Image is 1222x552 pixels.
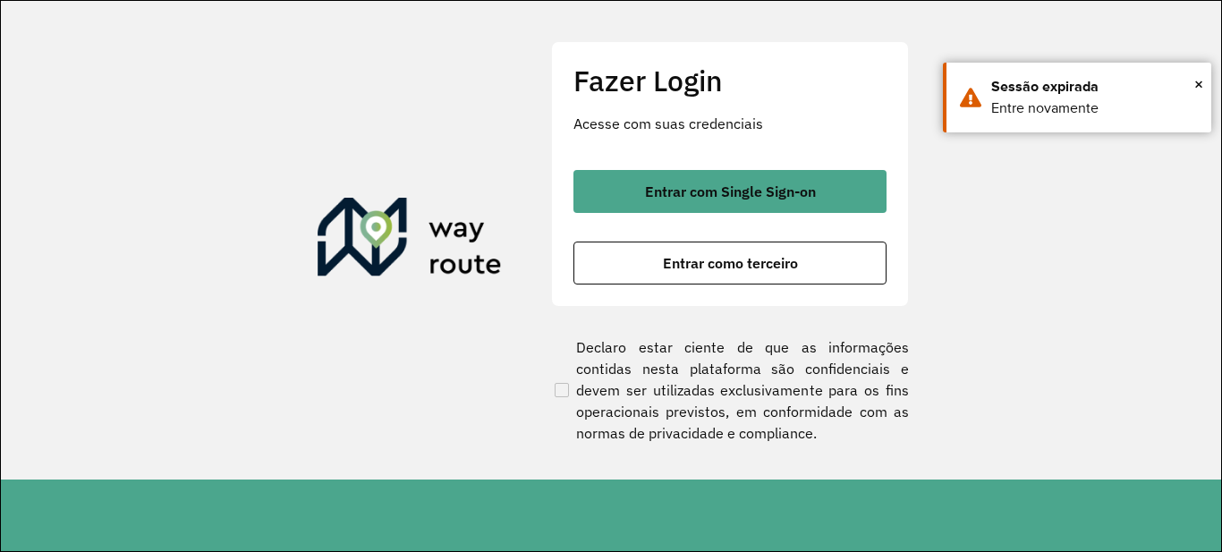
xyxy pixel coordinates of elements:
[573,113,887,134] p: Acesse com suas credenciais
[1194,71,1203,98] span: ×
[573,242,887,284] button: button
[991,98,1198,119] div: Entre novamente
[551,336,909,444] label: Declaro estar ciente de que as informações contidas nesta plataforma são confidenciais e devem se...
[1194,71,1203,98] button: Close
[318,198,502,284] img: Roteirizador AmbevTech
[645,184,816,199] span: Entrar com Single Sign-on
[573,64,887,98] h2: Fazer Login
[663,256,798,270] span: Entrar como terceiro
[991,76,1198,98] div: Sessão expirada
[573,170,887,213] button: button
